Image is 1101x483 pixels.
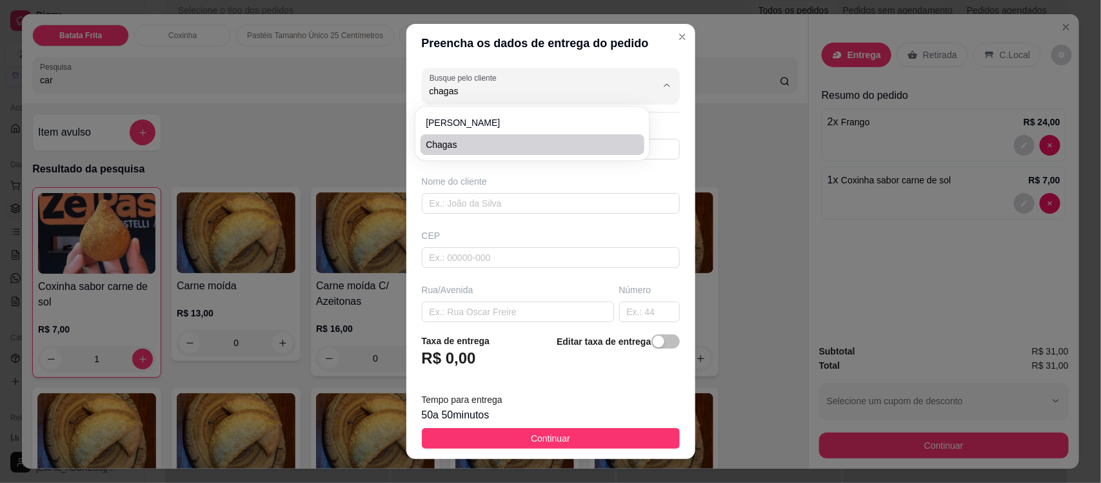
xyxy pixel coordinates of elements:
[619,302,680,322] input: Ex.: 44
[422,229,680,242] div: CEP
[619,283,680,296] div: Número
[672,26,693,47] button: Close
[418,110,647,158] div: Suggestions
[422,283,614,296] div: Rua/Avenida
[426,116,626,129] span: [PERSON_NAME]
[422,247,680,268] input: Ex.: 00000-000
[430,72,501,83] label: Busque pelo cliente
[422,395,502,405] span: Tempo para entrega
[422,348,476,369] h3: R$ 0,00
[422,175,680,188] div: Nome do cliente
[426,138,626,151] span: Chagas
[422,336,490,346] strong: Taxa de entrega
[430,85,636,98] input: Busque pelo cliente
[406,24,695,63] header: Preencha os dados de entrega do pedido
[422,193,680,214] input: Ex.: João da Silva
[422,302,614,322] input: Ex.: Rua Oscar Freire
[531,431,570,446] span: Continuar
[557,336,651,347] strong: Editar taxa de entrega
[657,75,677,96] button: Show suggestions
[422,407,680,423] div: 50 a 50 minutos
[421,112,644,155] ul: Suggestions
